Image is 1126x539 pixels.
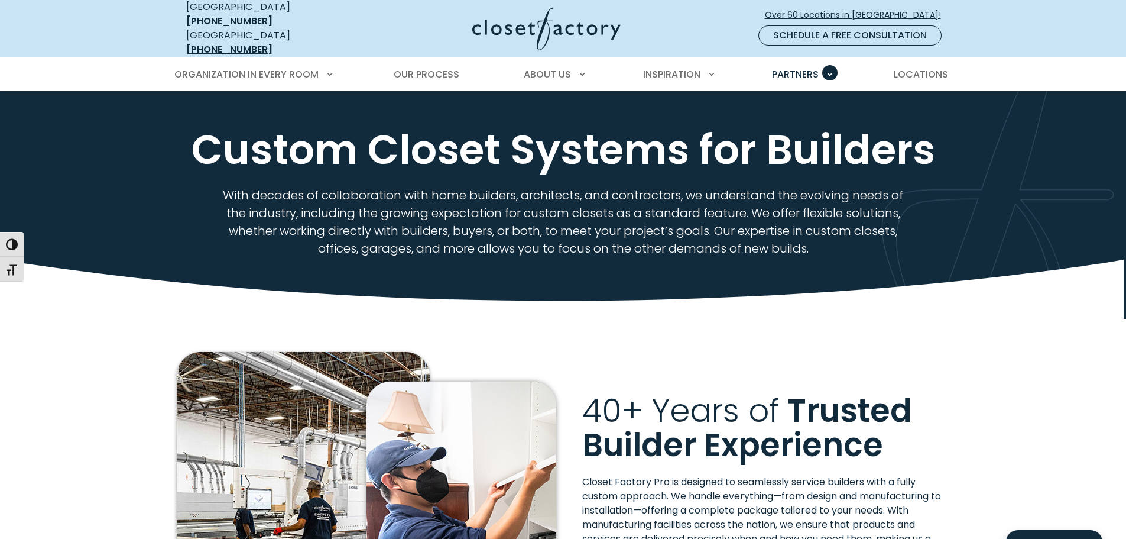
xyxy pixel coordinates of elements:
a: [PHONE_NUMBER] [186,43,272,56]
a: Over 60 Locations in [GEOGRAPHIC_DATA]! [764,5,951,25]
span: Locations [894,67,948,81]
nav: Primary Menu [166,58,960,91]
h1: Custom Closet Systems for Builders [184,127,943,172]
span: About Us [524,67,571,81]
p: With decades of collaboration with home builders, architects, and contractors, we understand the ... [216,186,910,257]
div: [GEOGRAPHIC_DATA] [186,28,358,57]
span: Our Process [394,67,459,81]
span: 40+ Years of [582,388,780,433]
span: Inspiration [643,67,700,81]
span: Partners [772,67,819,81]
img: Closet Factory Logo [472,7,621,50]
span: Organization in Every Room [174,67,319,81]
a: [PHONE_NUMBER] [186,14,272,28]
span: Over 60 Locations in [GEOGRAPHIC_DATA]! [765,9,950,21]
a: Schedule a Free Consultation [758,25,942,46]
span: Trusted Builder Experience [582,388,912,467]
